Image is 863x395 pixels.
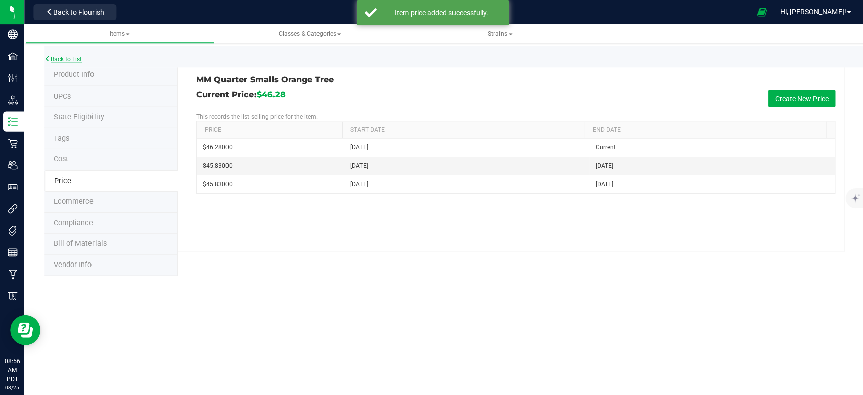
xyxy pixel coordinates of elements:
[196,75,507,84] h3: MM Quarter Smalls Orange Tree
[54,154,68,163] span: Cost
[778,8,844,16] span: Hi, [PERSON_NAME]!
[8,225,18,235] inline-svg: Tags
[54,197,94,205] span: Ecommerce
[349,142,367,152] span: [DATE]
[8,269,18,279] inline-svg: Manufacturing
[54,176,71,185] span: Price
[33,4,116,20] button: Back to Flourish
[766,90,833,107] button: Create New Price
[349,179,367,189] span: [DATE]
[196,121,341,139] th: Price
[10,314,40,344] iframe: Resource center
[487,30,511,37] span: Strains
[54,134,69,142] span: Tag
[8,138,18,148] inline-svg: Retail
[5,383,20,390] p: 08/25
[196,112,833,121] p: This records the list selling price for the item.
[278,30,340,37] span: Classes & Categories
[44,56,82,63] a: Back to List
[594,179,612,189] span: [DATE]
[8,203,18,213] inline-svg: Integrations
[196,90,285,107] h3: Current Price:
[202,142,232,152] span: $46.28000
[594,142,614,152] span: Current
[54,70,94,79] span: Product Info
[8,160,18,170] inline-svg: Users
[8,95,18,105] inline-svg: Distribution
[8,247,18,257] inline-svg: Reports
[256,89,285,99] span: $46.28
[8,116,18,126] inline-svg: Inventory
[594,161,612,170] span: [DATE]
[202,161,232,170] span: $45.83000
[341,121,583,139] th: Start Date
[8,29,18,39] inline-svg: Company
[54,260,92,269] span: Vendor Info
[8,182,18,192] inline-svg: User Roles
[202,179,232,189] span: $45.83000
[53,8,104,16] span: Back to Flourish
[582,121,824,139] th: End Date
[749,2,771,22] span: Open Ecommerce Menu
[381,8,500,18] div: Item price added successfully.
[109,30,129,37] span: Items
[54,112,104,121] span: Tag
[8,51,18,61] inline-svg: Facilities
[54,92,71,100] span: Tag
[349,161,367,170] span: [DATE]
[8,290,18,300] inline-svg: Billing
[8,73,18,83] inline-svg: Configuration
[5,356,20,383] p: 08:56 AM PDT
[54,218,93,227] span: Compliance
[54,239,106,247] span: Bill of Materials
